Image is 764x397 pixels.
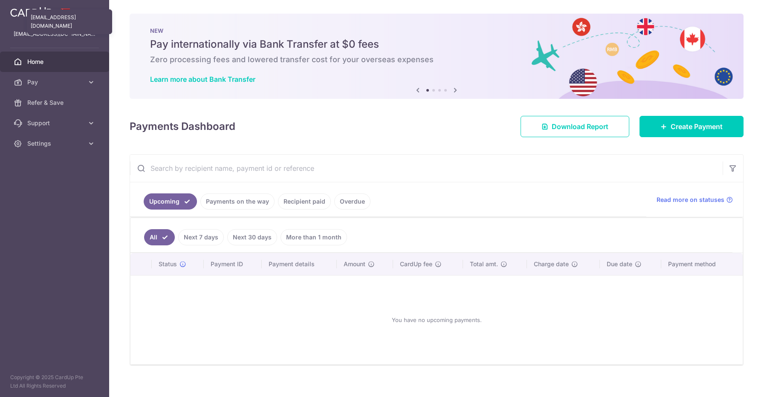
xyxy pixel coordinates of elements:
[159,260,177,268] span: Status
[334,193,370,210] a: Overdue
[281,229,347,245] a: More than 1 month
[534,260,569,268] span: Charge date
[130,14,744,99] img: Bank transfer banner
[640,116,744,137] a: Create Payment
[344,260,365,268] span: Amount
[262,253,337,275] th: Payment details
[657,196,733,204] a: Read more on statuses
[521,116,629,137] a: Download Report
[150,27,723,34] p: NEW
[144,229,175,245] a: All
[671,121,723,132] span: Create Payment
[278,193,331,210] a: Recipient paid
[144,193,197,210] a: Upcoming
[141,282,732,357] div: You have no upcoming payments.
[27,98,84,107] span: Refer & Save
[27,9,112,34] div: [EMAIL_ADDRESS][DOMAIN_NAME]
[130,119,235,134] h4: Payments Dashboard
[27,78,84,86] span: Pay
[552,121,608,132] span: Download Report
[27,58,84,66] span: Home
[14,30,95,38] p: [EMAIL_ADDRESS][DOMAIN_NAME]
[27,139,84,148] span: Settings
[607,260,632,268] span: Due date
[400,260,432,268] span: CardUp fee
[200,193,275,210] a: Payments on the way
[661,253,743,275] th: Payment method
[130,155,723,182] input: Search by recipient name, payment id or reference
[657,196,724,204] span: Read more on statuses
[204,253,262,275] th: Payment ID
[470,260,498,268] span: Total amt.
[227,229,277,245] a: Next 30 days
[178,229,224,245] a: Next 7 days
[27,119,84,127] span: Support
[150,75,255,83] a: Learn more about Bank Transfer
[150,37,723,51] h5: Pay internationally via Bank Transfer at $0 fees
[10,7,52,17] img: CardUp
[150,55,723,65] h6: Zero processing fees and lowered transfer cost for your overseas expenses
